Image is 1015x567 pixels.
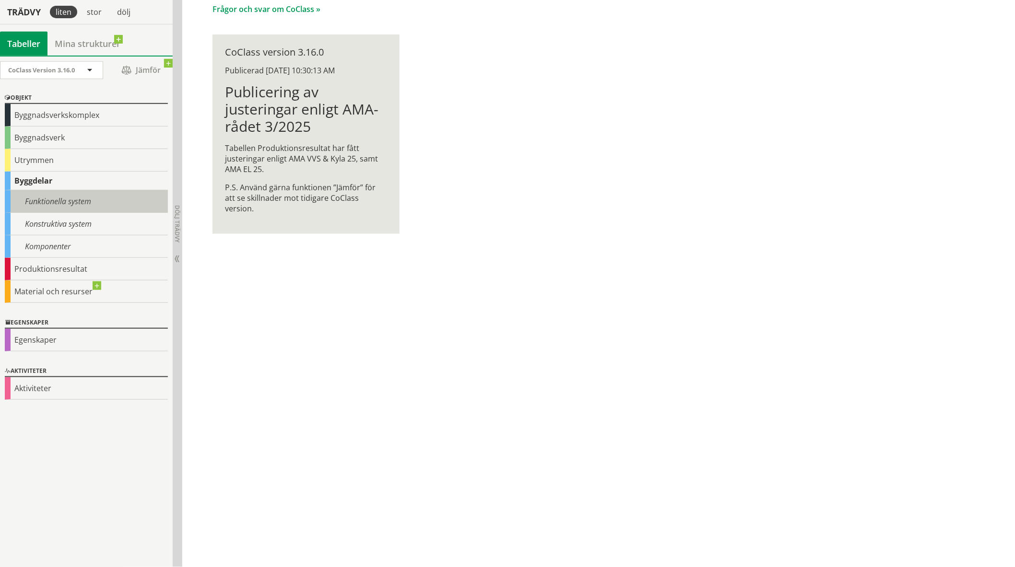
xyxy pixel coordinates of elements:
p: Tabellen Produktionsresultat har fått justeringar enligt AMA VVS & Kyla 25, samt AMA EL 25. [225,143,387,174]
div: Produktionsresultat [5,258,168,280]
div: Utrymmen [5,149,168,172]
div: Byggdelar [5,172,168,190]
span: Dölj trädvy [173,205,181,243]
div: Publicerad [DATE] 10:30:13 AM [225,65,387,76]
div: Egenskaper [5,329,168,351]
h1: Publicering av justeringar enligt AMA-rådet 3/2025 [225,83,387,135]
div: Komponenter [5,235,168,258]
div: Funktionella system [5,190,168,213]
div: Aktiviteter [5,377,168,400]
p: P.S. Använd gärna funktionen ”Jämför” för att se skillnader mot tidigare CoClass version. [225,182,387,214]
div: stor [81,6,107,18]
div: liten [50,6,77,18]
div: Konstruktiva system [5,213,168,235]
div: Aktiviteter [5,366,168,377]
div: Byggnadsverk [5,127,168,149]
span: Jämför [113,62,170,79]
div: Trädvy [2,7,46,17]
div: Material och resurser [5,280,168,303]
a: Frågor och svar om CoClass » [212,4,320,14]
div: dölj [111,6,136,18]
div: CoClass version 3.16.0 [225,47,387,58]
a: Mina strukturer [47,32,128,56]
span: CoClass Version 3.16.0 [8,66,75,74]
div: Objekt [5,93,168,104]
div: Byggnadsverkskomplex [5,104,168,127]
div: Egenskaper [5,317,168,329]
